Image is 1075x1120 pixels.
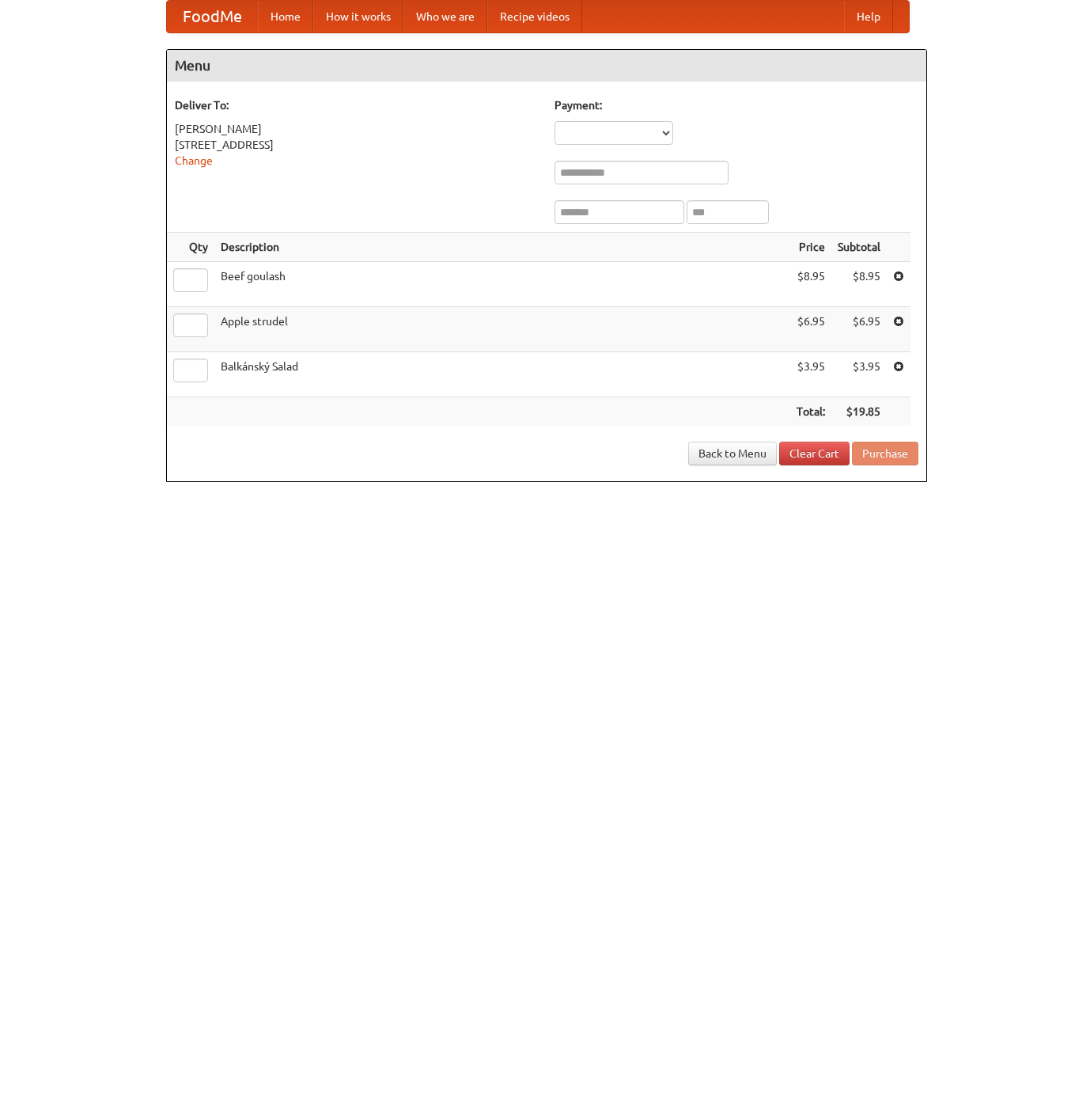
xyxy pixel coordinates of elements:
[175,97,539,113] h5: Deliver To:
[214,307,790,352] td: Apple strudel
[779,442,850,465] a: Clear Cart
[214,352,790,397] td: Balkánský Salad
[831,397,887,427] th: $19.85
[790,233,831,262] th: Price
[167,1,258,32] a: FoodMe
[313,1,403,32] a: How it works
[790,352,831,397] td: $3.95
[831,262,887,307] td: $8.95
[487,1,582,32] a: Recipe videos
[831,352,887,397] td: $3.95
[790,307,831,352] td: $6.95
[790,262,831,307] td: $8.95
[852,442,918,465] button: Purchase
[403,1,487,32] a: Who we are
[790,397,831,427] th: Total:
[214,262,790,307] td: Beef goulash
[688,442,777,465] a: Back to Menu
[167,50,926,82] h4: Menu
[844,1,893,32] a: Help
[175,154,213,167] a: Change
[214,233,790,262] th: Description
[175,121,539,137] div: [PERSON_NAME]
[167,233,214,262] th: Qty
[175,137,539,153] div: [STREET_ADDRESS]
[831,307,887,352] td: $6.95
[555,97,918,113] h5: Payment:
[258,1,313,32] a: Home
[831,233,887,262] th: Subtotal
